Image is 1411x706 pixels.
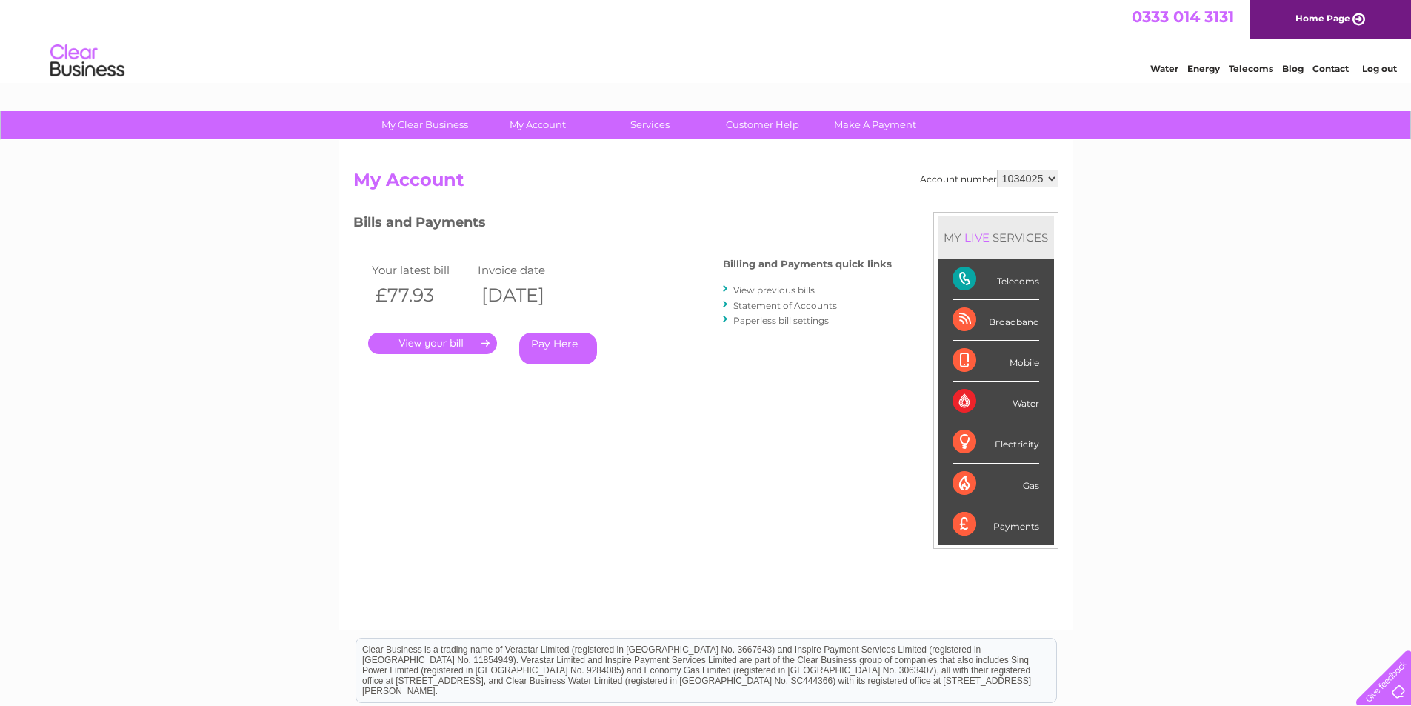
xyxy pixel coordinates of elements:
[1229,63,1273,74] a: Telecoms
[368,280,475,310] th: £77.93
[368,260,475,280] td: Your latest bill
[356,8,1056,72] div: Clear Business is a trading name of Verastar Limited (registered in [GEOGRAPHIC_DATA] No. 3667643...
[953,464,1039,504] div: Gas
[953,259,1039,300] div: Telecoms
[938,216,1054,259] div: MY SERVICES
[474,260,581,280] td: Invoice date
[476,111,598,139] a: My Account
[368,333,497,354] a: .
[953,504,1039,545] div: Payments
[1282,63,1304,74] a: Blog
[50,39,125,84] img: logo.png
[814,111,936,139] a: Make A Payment
[733,300,837,311] a: Statement of Accounts
[589,111,711,139] a: Services
[953,422,1039,463] div: Electricity
[733,315,829,326] a: Paperless bill settings
[953,300,1039,341] div: Broadband
[723,259,892,270] h4: Billing and Payments quick links
[364,111,486,139] a: My Clear Business
[920,170,1058,187] div: Account number
[701,111,824,139] a: Customer Help
[1150,63,1178,74] a: Water
[519,333,597,364] a: Pay Here
[953,382,1039,422] div: Water
[1312,63,1349,74] a: Contact
[353,212,892,238] h3: Bills and Payments
[1362,63,1397,74] a: Log out
[474,280,581,310] th: [DATE]
[1187,63,1220,74] a: Energy
[953,341,1039,382] div: Mobile
[733,284,815,296] a: View previous bills
[961,230,993,244] div: LIVE
[353,170,1058,198] h2: My Account
[1132,7,1234,26] a: 0333 014 3131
